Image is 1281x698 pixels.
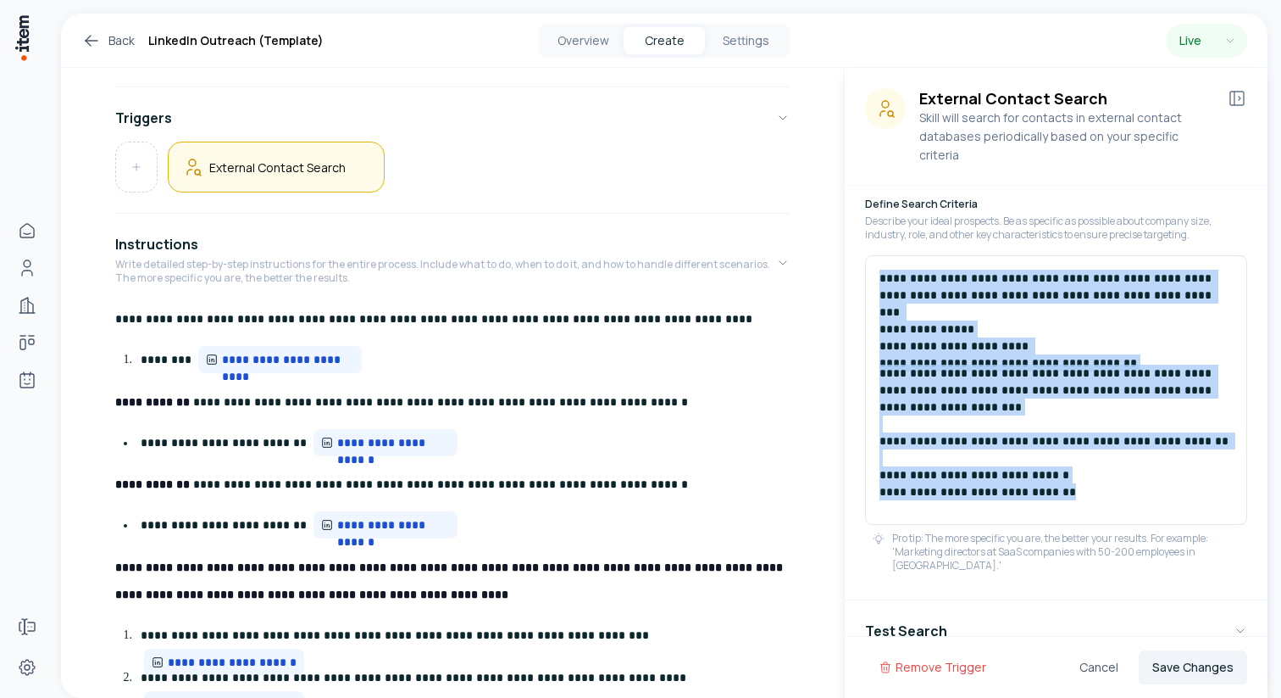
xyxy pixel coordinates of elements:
[115,258,776,285] p: Write detailed step-by-step instructions for the entire process. Include what to do, when to do i...
[10,610,44,644] a: Forms
[1066,651,1132,684] button: Cancel
[115,142,790,206] div: Triggers
[1139,651,1247,684] button: Save Changes
[10,214,44,248] a: Home
[624,27,705,54] button: Create
[115,234,198,254] h4: Instructions
[10,326,44,360] a: Deals
[865,621,947,641] h4: Test Search
[115,221,790,305] button: InstructionsWrite detailed step-by-step instructions for the entire process. Include what to do, ...
[10,363,44,397] a: Agents
[115,94,790,142] button: Triggers
[865,197,1247,211] h6: Define Search Criteria
[148,31,324,51] h1: LinkedIn Outreach (Template)
[892,532,1240,572] p: Pro tip: The more specific you are, the better your results. For example: 'Marketing directors at...
[81,31,135,51] a: Back
[542,27,624,54] button: Overview
[705,27,786,54] button: Settings
[865,215,1247,242] p: Describe your ideal prospects. Be as specific as possible about company size, industry, role, and...
[14,14,30,62] img: Item Brain Logo
[115,108,172,128] h4: Triggers
[919,88,1213,109] h3: External Contact Search
[10,288,44,322] a: Companies
[209,159,346,176] h5: External Contact Search
[10,251,44,285] a: People
[919,109,1213,165] p: Skill will search for contacts in external contact databases periodically based on your specific ...
[10,651,44,684] a: Settings
[865,607,1247,655] button: Test Search
[865,651,1000,684] button: Remove Trigger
